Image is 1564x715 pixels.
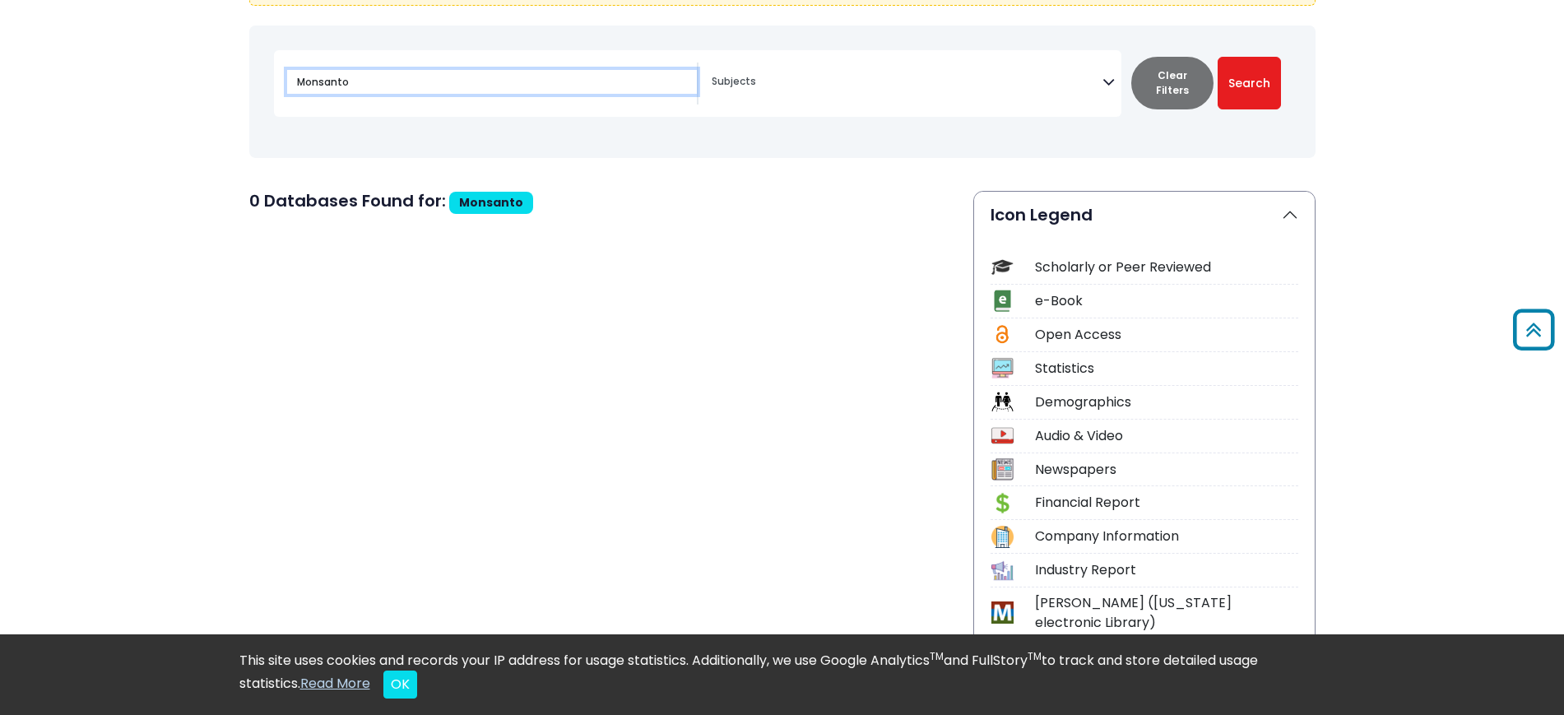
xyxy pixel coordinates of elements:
[992,323,1013,346] img: Icon Open Access
[1035,527,1298,546] div: Company Information
[974,192,1315,238] button: Icon Legend
[1035,593,1298,633] div: [PERSON_NAME] ([US_STATE] electronic Library)
[1218,57,1281,109] button: Submit for Search Results
[1035,359,1298,378] div: Statistics
[930,649,944,663] sup: TM
[1035,392,1298,412] div: Demographics
[991,425,1014,447] img: Icon Audio & Video
[287,70,697,94] input: Search database by title or keyword
[1507,316,1560,343] a: Back to Top
[1131,57,1214,109] button: Clear Filters
[1035,560,1298,580] div: Industry Report
[1028,649,1042,663] sup: TM
[249,189,446,212] span: 0 Databases Found for:
[991,256,1014,278] img: Icon Scholarly or Peer Reviewed
[712,77,1102,90] textarea: Search
[991,391,1014,413] img: Icon Demographics
[1035,460,1298,480] div: Newspapers
[991,601,1014,624] img: Icon MeL (Michigan electronic Library)
[383,671,417,699] button: Close
[991,526,1014,548] img: Icon Company Information
[239,651,1325,699] div: This site uses cookies and records your IP address for usage statistics. Additionally, we use Goo...
[991,357,1014,379] img: Icon Statistics
[991,492,1014,514] img: Icon Financial Report
[459,194,523,211] span: Monsanto
[1035,291,1298,311] div: e-Book
[249,26,1316,158] nav: Search filters
[991,458,1014,481] img: Icon Newspapers
[300,674,370,693] a: Read More
[1035,325,1298,345] div: Open Access
[1035,493,1298,513] div: Financial Report
[1035,426,1298,446] div: Audio & Video
[991,290,1014,312] img: Icon e-Book
[1035,258,1298,277] div: Scholarly or Peer Reviewed
[991,559,1014,582] img: Icon Industry Report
